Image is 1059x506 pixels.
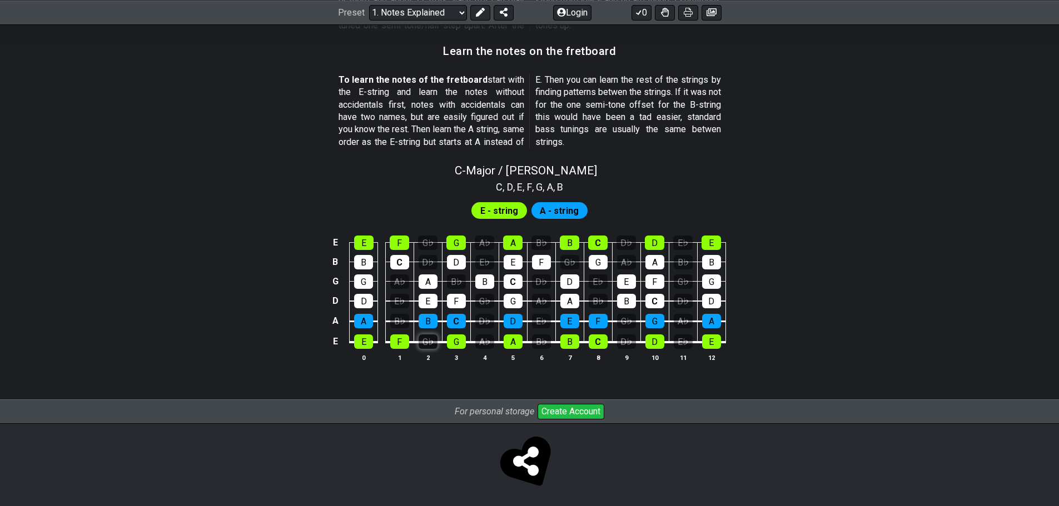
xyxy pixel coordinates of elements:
[354,314,373,328] div: A
[674,255,693,269] div: B♭
[329,291,342,311] td: D
[504,314,523,328] div: D
[674,334,693,349] div: E♭
[560,255,579,269] div: G♭
[447,334,466,349] div: G
[507,179,513,194] span: D
[354,236,374,250] div: E
[616,236,636,250] div: D♭
[369,4,467,20] select: Preset
[702,255,721,269] div: B
[702,274,721,289] div: G
[447,274,466,289] div: B♭
[390,294,409,308] div: E♭
[475,274,494,289] div: B
[385,352,414,363] th: 1
[339,74,488,85] strong: To learn the notes of the fretboard
[475,255,494,269] div: E♭
[702,314,721,328] div: A
[442,352,470,363] th: 3
[617,294,636,308] div: B
[390,334,409,349] div: F
[390,314,409,328] div: B♭
[589,255,608,269] div: G
[527,179,532,194] span: F
[702,4,722,20] button: Create image
[702,294,721,308] div: D
[640,352,669,363] th: 10
[338,7,365,18] span: Preset
[329,252,342,272] td: B
[645,294,664,308] div: C
[560,334,579,349] div: B
[617,314,636,328] div: G♭
[354,294,373,308] div: D
[555,352,584,363] th: 7
[612,352,640,363] th: 9
[470,352,499,363] th: 4
[674,314,693,328] div: A♭
[499,352,527,363] th: 5
[390,255,409,269] div: C
[504,255,523,269] div: E
[532,179,536,194] span: ,
[617,274,636,289] div: E
[390,236,409,250] div: F
[702,236,721,250] div: E
[532,294,551,308] div: A♭
[475,314,494,328] div: D♭
[455,406,534,417] i: For personal storage
[329,331,342,352] td: E
[673,236,693,250] div: E♭
[504,334,523,349] div: A
[414,352,442,363] th: 2
[632,4,652,20] button: 0
[504,274,523,289] div: C
[645,255,664,269] div: A
[589,274,608,289] div: E♭
[531,236,551,250] div: B♭
[678,4,698,20] button: Print
[589,334,608,349] div: C
[560,274,579,289] div: D
[669,352,697,363] th: 11
[503,179,507,194] span: ,
[589,294,608,308] div: B♭
[504,294,523,308] div: G
[496,179,503,194] span: C
[513,179,518,194] span: ,
[329,311,342,332] td: A
[418,236,437,250] div: G♭
[419,334,437,349] div: G♭
[443,45,616,57] h3: Learn the notes on the fretboard
[494,4,514,20] button: Share Preset
[532,255,551,269] div: F
[543,179,547,194] span: ,
[557,179,563,194] span: B
[536,179,543,194] span: G
[419,314,437,328] div: B
[702,334,721,349] div: E
[532,274,551,289] div: D♭
[503,236,523,250] div: A
[560,236,579,250] div: B
[329,272,342,291] td: G
[584,352,612,363] th: 8
[553,179,558,194] span: ,
[560,294,579,308] div: A
[354,255,373,269] div: B
[354,334,373,349] div: E
[475,294,494,308] div: G♭
[645,314,664,328] div: G
[470,4,490,20] button: Edit Preset
[588,236,608,250] div: C
[447,294,466,308] div: F
[617,334,636,349] div: D♭
[446,236,466,250] div: G
[503,438,556,492] span: Click to store and share!
[475,334,494,349] div: A♭
[547,179,553,194] span: A
[645,274,664,289] div: F
[339,74,721,148] p: start with the E-string and learn the notes without accidentals first, notes with accidentals can...
[540,203,579,219] span: First enable full edit mode to edit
